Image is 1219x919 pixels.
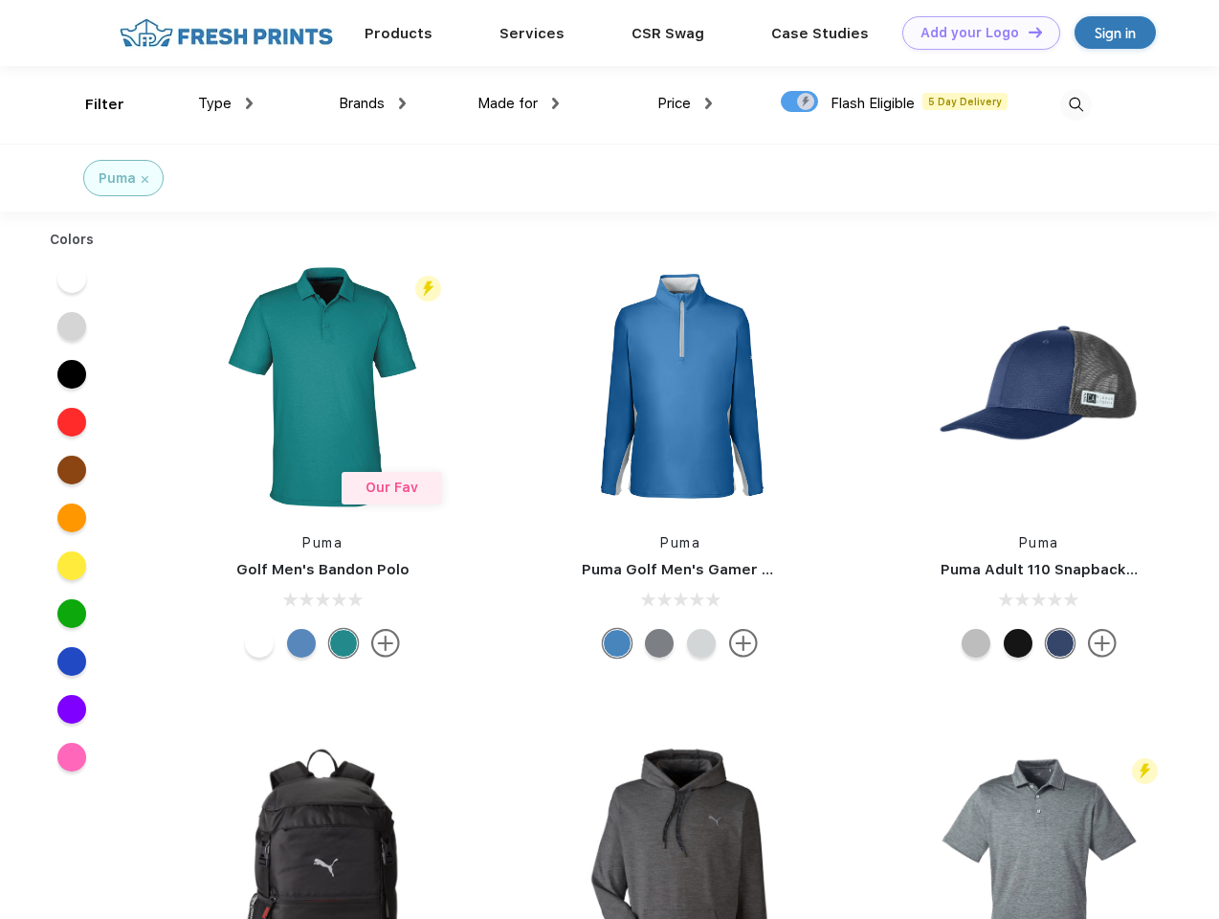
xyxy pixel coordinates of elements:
[922,93,1008,110] span: 5 Day Delivery
[246,98,253,109] img: dropdown.png
[1075,16,1156,49] a: Sign in
[912,259,1166,514] img: func=resize&h=266
[371,629,400,658] img: more.svg
[339,95,385,112] span: Brands
[603,629,632,658] div: Bright Cobalt
[287,629,316,658] div: Lake Blue
[962,629,990,658] div: Quarry with Brt Whit
[329,629,358,658] div: Green Lagoon
[195,259,450,514] img: func=resize&h=266
[582,561,884,578] a: Puma Golf Men's Gamer Golf Quarter-Zip
[477,95,538,112] span: Made for
[552,98,559,109] img: dropdown.png
[198,95,232,112] span: Type
[705,98,712,109] img: dropdown.png
[660,535,700,550] a: Puma
[1060,89,1092,121] img: desktop_search.svg
[729,629,758,658] img: more.svg
[645,629,674,658] div: Quiet Shade
[687,629,716,658] div: High Rise
[831,95,915,112] span: Flash Eligible
[1019,535,1059,550] a: Puma
[1029,27,1042,37] img: DT
[85,94,124,116] div: Filter
[1132,758,1158,784] img: flash_active_toggle.svg
[302,535,343,550] a: Puma
[415,276,441,302] img: flash_active_toggle.svg
[99,168,136,189] div: Puma
[1095,22,1136,44] div: Sign in
[1004,629,1032,658] div: Pma Blk with Pma Blk
[142,176,148,183] img: filter_cancel.svg
[365,25,432,42] a: Products
[920,25,1019,41] div: Add your Logo
[553,259,808,514] img: func=resize&h=266
[632,25,704,42] a: CSR Swag
[236,561,410,578] a: Golf Men's Bandon Polo
[114,16,339,50] img: fo%20logo%202.webp
[1088,629,1117,658] img: more.svg
[399,98,406,109] img: dropdown.png
[657,95,691,112] span: Price
[1046,629,1075,658] div: Peacoat with Qut Shd
[366,480,418,495] span: Our Fav
[245,629,274,658] div: Bright White
[35,230,109,250] div: Colors
[499,25,565,42] a: Services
